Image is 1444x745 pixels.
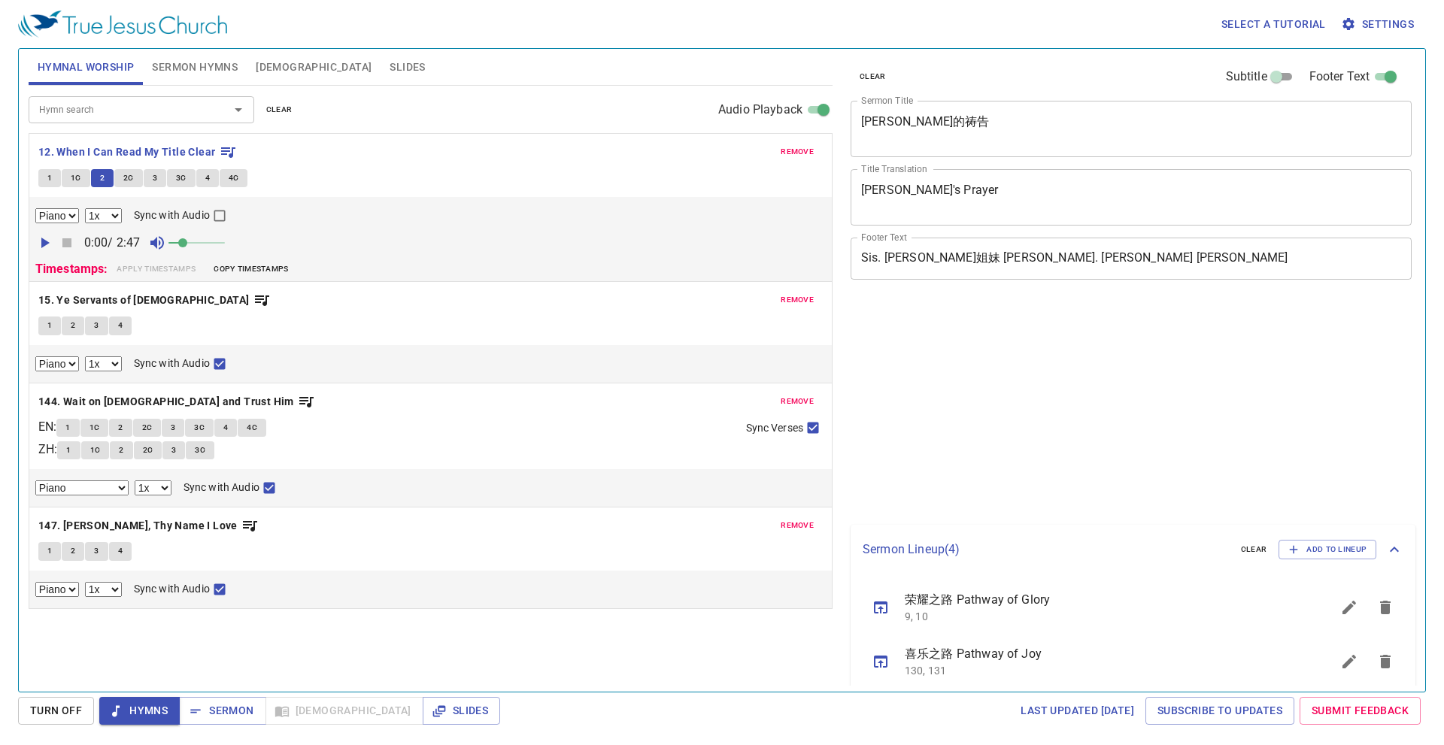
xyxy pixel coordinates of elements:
[171,444,176,457] span: 3
[256,58,372,77] span: [DEMOGRAPHIC_DATA]
[134,207,210,223] span: Sync with Audio
[223,421,228,435] span: 4
[1288,543,1367,556] span: Add to Lineup
[47,544,52,558] span: 1
[144,169,166,187] button: 3
[186,441,214,459] button: 3C
[114,169,143,187] button: 2C
[38,169,61,187] button: 1
[191,701,253,720] span: Sermon
[118,544,123,558] span: 4
[135,480,171,495] select: Playback Rate
[257,101,302,119] button: clear
[1232,541,1276,559] button: clear
[435,701,488,720] span: Slides
[85,356,122,371] select: Playback Rate
[18,11,227,38] img: True Jesus Church
[772,291,823,309] button: remove
[85,582,122,597] select: Playback Rate
[194,421,205,435] span: 3C
[718,101,802,119] span: Audio Playback
[171,421,175,435] span: 3
[781,293,814,307] span: remove
[38,143,216,162] b: 12. When I Can Read My Title Clear
[176,171,187,185] span: 3C
[85,542,108,560] button: 3
[35,208,79,223] select: Select Track
[195,444,205,457] span: 3C
[905,663,1295,678] p: 130, 131
[863,541,1229,559] p: Sermon Lineup ( 4 )
[38,291,250,310] b: 15. Ye Servants of [DEMOGRAPHIC_DATA]
[38,392,294,411] b: 144. Wait on [DEMOGRAPHIC_DATA] and Trust Him
[81,441,110,459] button: 1C
[71,544,75,558] span: 2
[162,419,184,437] button: 3
[91,169,114,187] button: 2
[220,169,248,187] button: 4C
[1015,697,1140,725] a: Last updated [DATE]
[109,419,132,437] button: 2
[110,441,132,459] button: 2
[1279,540,1376,559] button: Add to Lineup
[18,697,94,725] button: Turn Off
[94,319,99,332] span: 3
[123,171,134,185] span: 2C
[196,169,219,187] button: 4
[134,441,162,459] button: 2C
[205,260,297,278] button: Copy timestamps
[38,316,61,335] button: 1
[851,525,1415,574] div: Sermon Lineup(4)clearAdd to Lineup
[38,291,271,310] button: 15. Ye Servants of [DEMOGRAPHIC_DATA]
[184,480,259,495] span: Sync with Audio
[38,58,135,77] span: Hymnal Worship
[214,262,288,276] span: Copy timestamps
[109,542,132,560] button: 4
[100,171,105,185] span: 2
[1021,701,1134,720] span: Last updated [DATE]
[38,516,259,535] button: 147. [PERSON_NAME], Thy Name I Love
[56,419,79,437] button: 1
[35,582,79,597] select: Select Track
[772,392,823,410] button: remove
[38,418,56,436] p: EN :
[90,444,101,457] span: 1C
[781,519,814,532] span: remove
[851,68,895,86] button: clear
[85,316,108,335] button: 3
[78,234,147,252] p: 0:00 / 2:47
[133,419,162,437] button: 2C
[1300,697,1421,725] a: Submit Feedback
[65,421,70,435] span: 1
[423,697,500,725] button: Slides
[143,444,153,457] span: 2C
[47,171,52,185] span: 1
[71,319,75,332] span: 2
[1309,68,1370,86] span: Footer Text
[47,319,52,332] span: 1
[205,171,210,185] span: 4
[1215,11,1332,38] button: Select a tutorial
[66,444,71,457] span: 1
[38,542,61,560] button: 1
[772,143,823,161] button: remove
[142,421,153,435] span: 2C
[35,356,79,371] select: Select Track
[167,169,196,187] button: 3C
[746,420,803,436] span: Sync Verses
[153,171,157,185] span: 3
[94,544,99,558] span: 3
[390,58,425,77] span: Slides
[152,58,238,77] span: Sermon Hymns
[38,516,238,535] b: 147. [PERSON_NAME], Thy Name I Love
[238,419,266,437] button: 4C
[162,441,185,459] button: 3
[62,169,90,187] button: 1C
[1338,11,1420,38] button: Settings
[118,319,123,332] span: 4
[861,183,1401,211] textarea: [PERSON_NAME]'s Prayer
[247,421,257,435] span: 4C
[772,516,823,535] button: remove
[62,542,84,560] button: 2
[89,421,100,435] span: 1C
